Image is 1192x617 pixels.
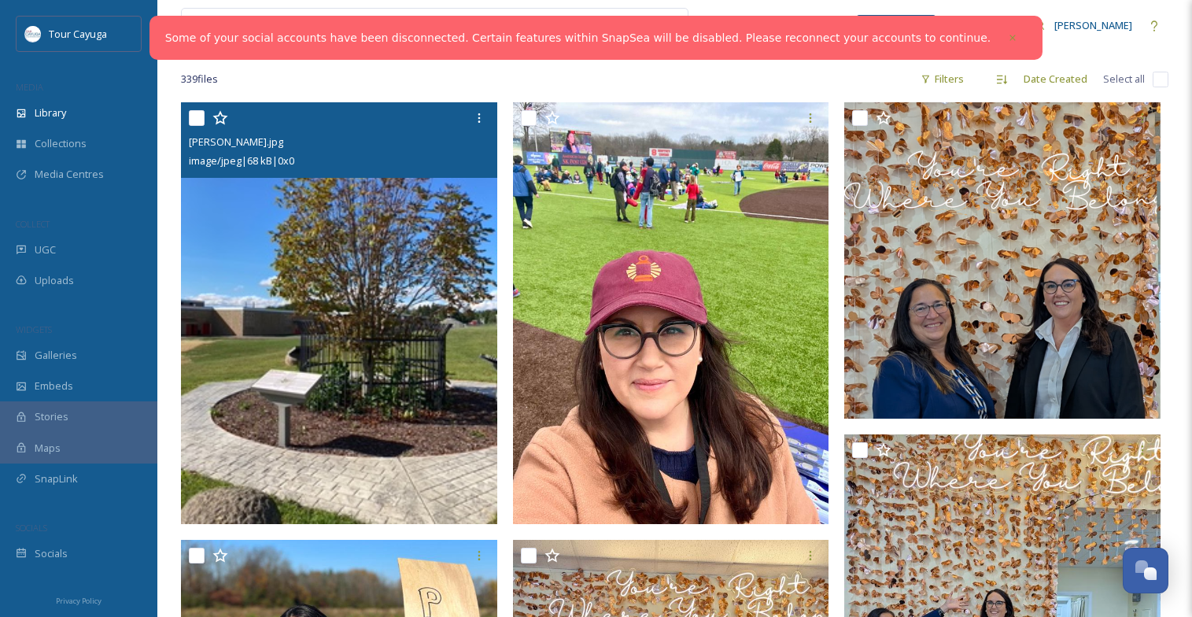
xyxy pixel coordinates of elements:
[181,102,497,524] img: Anne Frank Tree.jpg
[35,441,61,456] span: Maps
[49,27,107,41] span: Tour Cayuga
[16,81,43,93] span: MEDIA
[1028,10,1140,41] a: [PERSON_NAME]
[513,102,829,524] img: Courtney .jpg
[218,9,559,43] input: Search your library
[35,136,87,151] span: Collections
[35,409,68,424] span: Stories
[1054,18,1132,32] span: [PERSON_NAME]
[35,348,77,363] span: Galleries
[35,546,68,561] span: Socials
[56,596,101,606] span: Privacy Policy
[16,218,50,230] span: COLLECT
[35,242,56,257] span: UGC
[588,10,680,41] a: View all files
[189,135,283,149] span: [PERSON_NAME].jpg
[35,471,78,486] span: SnapLink
[16,323,52,335] span: WIDGETS
[181,72,218,87] span: 339 file s
[857,15,936,37] a: What's New
[1103,72,1145,87] span: Select all
[165,30,991,46] a: Some of your social accounts have been disconnected. Certain features within SnapSea will be disa...
[35,167,104,182] span: Media Centres
[1123,548,1168,593] button: Open Chat
[35,379,73,393] span: Embeds
[189,153,294,168] span: image/jpeg | 68 kB | 0 x 0
[56,590,101,609] a: Privacy Policy
[25,26,41,42] img: download.jpeg
[913,64,972,94] div: Filters
[844,102,1161,419] img: ED Announcement Social Media Photo.png
[16,522,47,534] span: SOCIALS
[35,105,66,120] span: Library
[1016,64,1095,94] div: Date Created
[35,273,74,288] span: Uploads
